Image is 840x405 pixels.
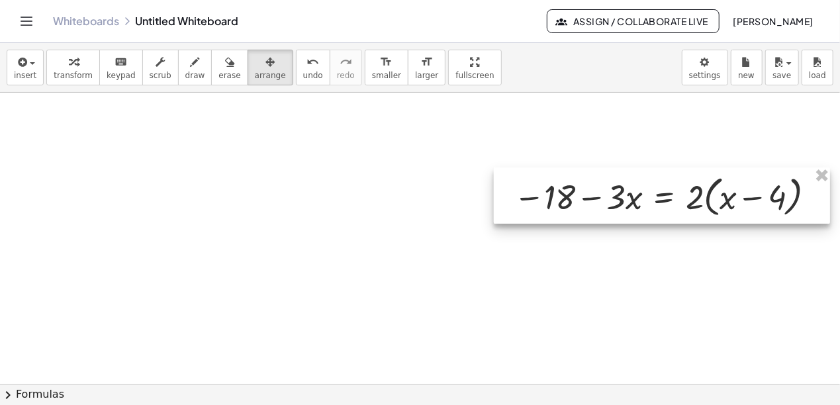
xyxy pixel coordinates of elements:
button: draw [178,50,212,85]
button: Toggle navigation [16,11,37,32]
span: arrange [255,71,286,80]
span: scrub [150,71,171,80]
span: Assign / Collaborate Live [558,15,708,27]
button: [PERSON_NAME] [722,9,824,33]
span: undo [303,71,323,80]
i: keyboard [115,54,127,70]
span: load [809,71,826,80]
button: erase [211,50,248,85]
button: settings [682,50,728,85]
span: keypad [107,71,136,80]
span: erase [218,71,240,80]
span: insert [14,71,36,80]
a: Whiteboards [53,15,119,28]
button: undoundo [296,50,330,85]
span: fullscreen [455,71,494,80]
span: settings [689,71,721,80]
span: redo [337,71,355,80]
span: larger [415,71,438,80]
i: redo [340,54,352,70]
span: new [738,71,755,80]
button: insert [7,50,44,85]
button: format_sizelarger [408,50,445,85]
i: format_size [420,54,433,70]
button: keyboardkeypad [99,50,143,85]
i: undo [306,54,319,70]
span: transform [54,71,93,80]
span: smaller [372,71,401,80]
button: scrub [142,50,179,85]
button: format_sizesmaller [365,50,408,85]
span: [PERSON_NAME] [733,15,814,27]
span: save [772,71,791,80]
button: redoredo [330,50,362,85]
button: transform [46,50,100,85]
button: fullscreen [448,50,501,85]
button: load [802,50,833,85]
button: new [731,50,763,85]
span: draw [185,71,205,80]
i: format_size [380,54,393,70]
button: arrange [248,50,293,85]
button: save [765,50,799,85]
button: Assign / Collaborate Live [547,9,720,33]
